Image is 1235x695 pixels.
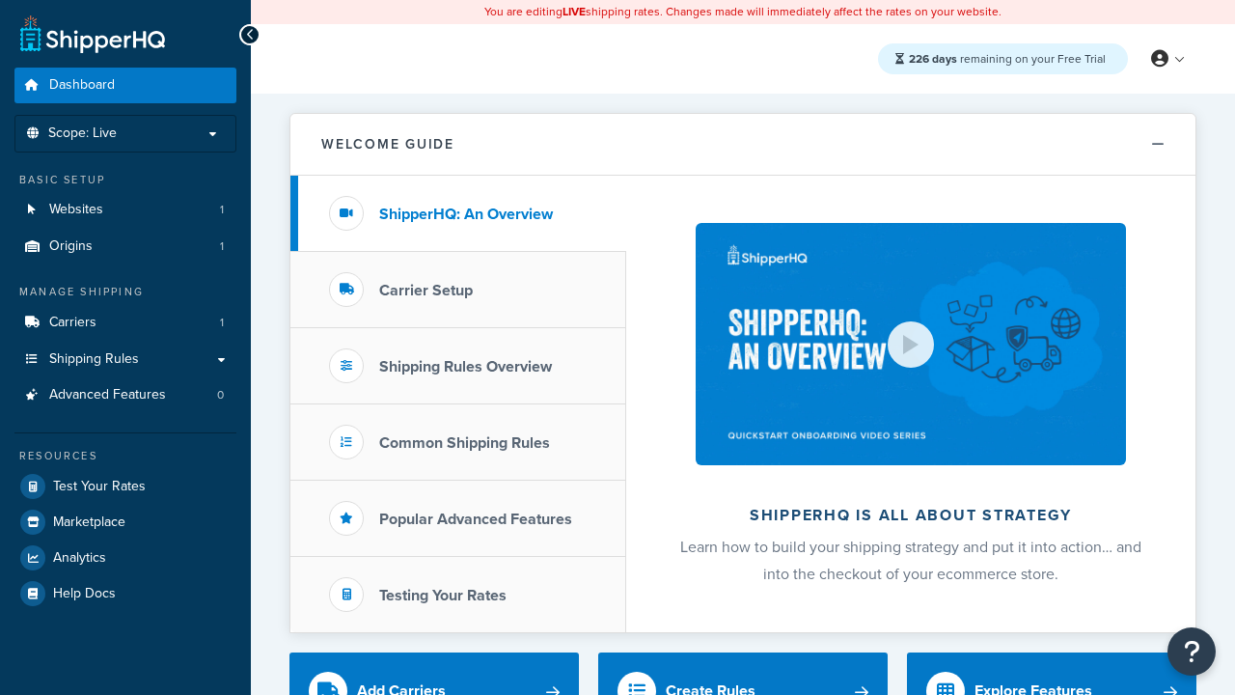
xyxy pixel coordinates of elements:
[14,172,236,188] div: Basic Setup
[53,479,146,495] span: Test Your Rates
[49,351,139,368] span: Shipping Rules
[220,202,224,218] span: 1
[909,50,1106,68] span: remaining on your Free Trial
[49,387,166,403] span: Advanced Features
[379,206,553,223] h3: ShipperHQ: An Overview
[53,514,125,531] span: Marketplace
[14,505,236,540] a: Marketplace
[14,448,236,464] div: Resources
[49,202,103,218] span: Websites
[563,3,586,20] b: LIVE
[14,192,236,228] li: Websites
[14,342,236,377] a: Shipping Rules
[14,541,236,575] a: Analytics
[220,238,224,255] span: 1
[696,223,1126,465] img: ShipperHQ is all about strategy
[321,137,454,152] h2: Welcome Guide
[14,192,236,228] a: Websites1
[14,229,236,264] li: Origins
[680,536,1141,585] span: Learn how to build your shipping strategy and put it into action… and into the checkout of your e...
[379,587,507,604] h3: Testing Your Rates
[379,282,473,299] h3: Carrier Setup
[379,358,552,375] h3: Shipping Rules Overview
[1167,627,1216,676] button: Open Resource Center
[14,68,236,103] a: Dashboard
[290,114,1195,176] button: Welcome Guide
[677,507,1144,524] h2: ShipperHQ is all about strategy
[14,377,236,413] li: Advanced Features
[14,576,236,611] a: Help Docs
[909,50,957,68] strong: 226 days
[14,469,236,504] a: Test Your Rates
[14,229,236,264] a: Origins1
[14,305,236,341] li: Carriers
[379,434,550,452] h3: Common Shipping Rules
[217,387,224,403] span: 0
[53,550,106,567] span: Analytics
[14,377,236,413] a: Advanced Features0
[49,238,93,255] span: Origins
[379,511,572,528] h3: Popular Advanced Features
[48,125,117,142] span: Scope: Live
[49,77,115,94] span: Dashboard
[53,586,116,602] span: Help Docs
[220,315,224,331] span: 1
[49,315,96,331] span: Carriers
[14,284,236,300] div: Manage Shipping
[14,305,236,341] a: Carriers1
